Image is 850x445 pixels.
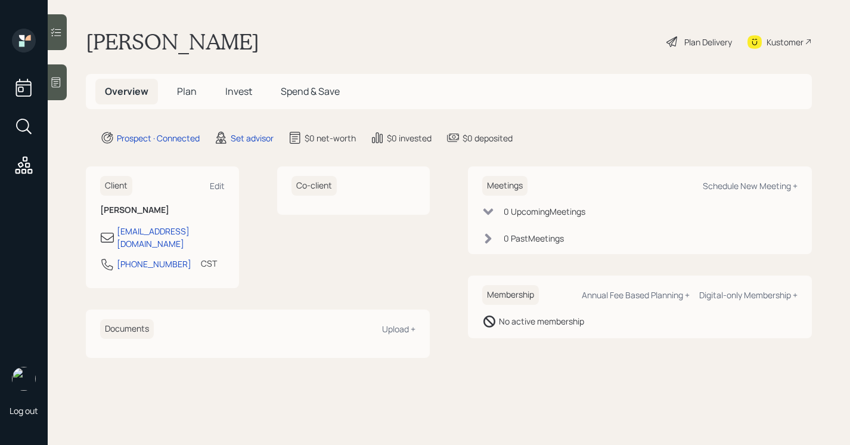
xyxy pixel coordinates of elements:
[305,132,356,144] div: $0 net-worth
[504,232,564,245] div: 0 Past Meeting s
[463,132,513,144] div: $0 deposited
[177,85,197,98] span: Plan
[767,36,804,48] div: Kustomer
[291,176,337,196] h6: Co-client
[210,180,225,191] div: Edit
[100,319,154,339] h6: Documents
[86,29,259,55] h1: [PERSON_NAME]
[387,132,432,144] div: $0 invested
[482,285,539,305] h6: Membership
[12,367,36,391] img: retirable_logo.png
[699,289,798,301] div: Digital-only Membership +
[684,36,732,48] div: Plan Delivery
[499,315,584,327] div: No active membership
[100,205,225,215] h6: [PERSON_NAME]
[281,85,340,98] span: Spend & Save
[225,85,252,98] span: Invest
[703,180,798,191] div: Schedule New Meeting +
[117,225,225,250] div: [EMAIL_ADDRESS][DOMAIN_NAME]
[10,405,38,416] div: Log out
[582,289,690,301] div: Annual Fee Based Planning +
[482,176,528,196] h6: Meetings
[100,176,132,196] h6: Client
[117,132,200,144] div: Prospect · Connected
[201,257,217,270] div: CST
[117,258,191,270] div: [PHONE_NUMBER]
[504,205,585,218] div: 0 Upcoming Meeting s
[231,132,274,144] div: Set advisor
[382,323,415,335] div: Upload +
[105,85,148,98] span: Overview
